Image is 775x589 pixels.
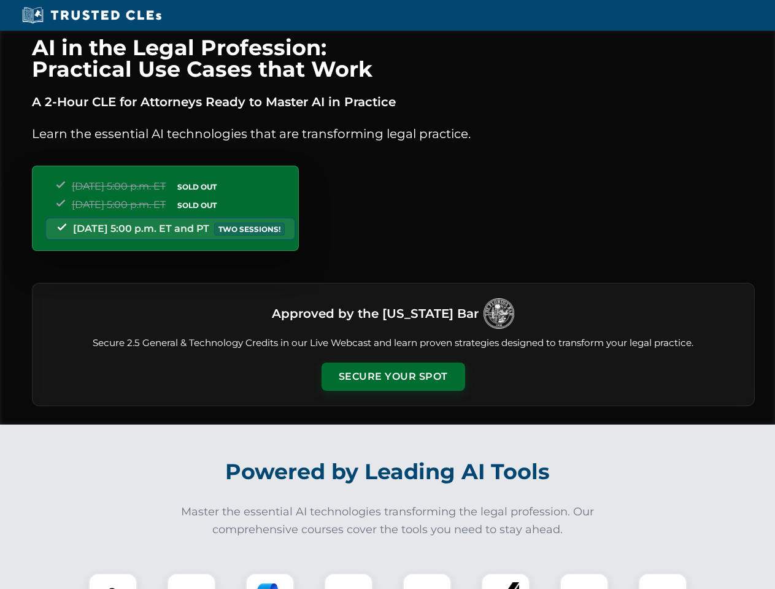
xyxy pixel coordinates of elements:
span: SOLD OUT [173,180,221,193]
img: Logo [484,298,514,329]
h2: Powered by Leading AI Tools [48,450,728,493]
p: Secure 2.5 General & Technology Credits in our Live Webcast and learn proven strategies designed ... [47,336,739,350]
span: SOLD OUT [173,199,221,212]
h1: AI in the Legal Profession: Practical Use Cases that Work [32,37,755,80]
button: Secure Your Spot [322,363,465,391]
h3: Approved by the [US_STATE] Bar [272,302,479,325]
p: Learn the essential AI technologies that are transforming legal practice. [32,124,755,144]
p: Master the essential AI technologies transforming the legal profession. Our comprehensive courses... [173,503,603,539]
img: Trusted CLEs [18,6,165,25]
span: [DATE] 5:00 p.m. ET [72,199,166,210]
p: A 2-Hour CLE for Attorneys Ready to Master AI in Practice [32,92,755,112]
span: [DATE] 5:00 p.m. ET [72,180,166,192]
